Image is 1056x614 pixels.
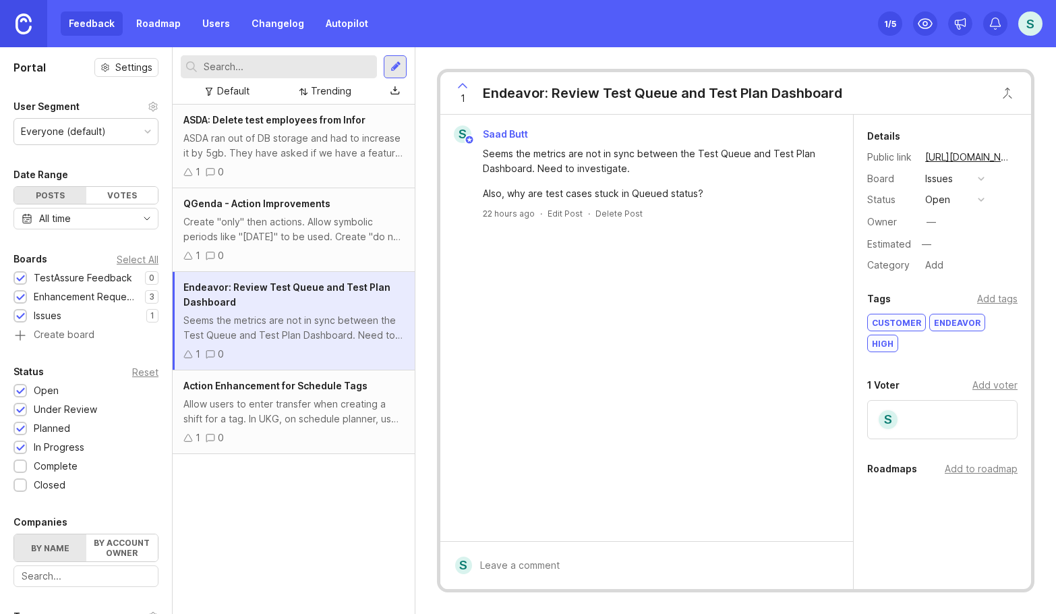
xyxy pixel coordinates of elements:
div: 0 [218,248,224,263]
div: Details [867,128,900,144]
div: Enhancement Requests [34,289,138,304]
button: Close button [994,80,1021,107]
a: Autopilot [318,11,376,36]
div: 1 /5 [884,14,896,33]
input: Search... [22,569,150,584]
div: User Segment [13,99,80,115]
span: QGenda - Action Improvements [183,198,330,209]
div: 1 Voter [867,377,900,393]
a: Create board [13,330,158,342]
button: 1/5 [878,11,902,36]
label: By account owner [86,534,158,561]
div: Board [867,171,914,186]
div: Status [13,364,44,380]
div: Add [921,256,947,274]
div: Customer [868,314,925,331]
div: High [868,335,898,352]
div: Date Range [13,167,68,183]
button: Settings [94,58,158,77]
p: 3 [149,291,154,302]
div: 0 [218,347,224,362]
p: 0 [149,273,154,283]
div: 0 [218,165,224,179]
a: [URL][DOMAIN_NAME] [921,148,1018,166]
div: Endeavor [930,314,985,331]
svg: toggle icon [136,213,158,224]
div: Endeavor: Review Test Queue and Test Plan Dashboard [483,84,842,103]
span: Endeavor: Review Test Queue and Test Plan Dashboard [183,281,390,308]
a: 22 hours ago [483,208,535,219]
div: Add tags [977,291,1018,306]
a: ASDA: Delete test employees from InforASDA ran out of DB storage and had to increase it by 5gb. T... [173,105,415,188]
div: Trending [311,84,351,99]
div: Planned [34,421,70,436]
div: Issues [34,308,61,323]
div: Closed [34,478,65,493]
div: open [925,192,950,207]
span: Action Enhancement for Schedule Tags [183,380,368,391]
img: member badge [465,135,475,145]
div: S [877,409,899,430]
div: Category [867,258,914,273]
span: ASDA: Delete test employees from Infor [183,114,365,125]
a: Users [194,11,238,36]
a: SSaad Butt [446,125,539,143]
div: Tags [867,291,891,307]
div: Seems the metrics are not in sync between the Test Queue and Test Plan Dashboard. Need to investi... [483,146,826,176]
div: ASDA ran out of DB storage and had to increase it by 5gb. They have asked if we have a feature to... [183,131,404,161]
div: Posts [14,187,86,204]
span: 1 [461,91,465,106]
div: Votes [86,187,158,204]
a: Action Enhancement for Schedule TagsAllow users to enter transfer when creating a shift for a tag... [173,370,415,454]
label: By name [14,534,86,561]
div: Roadmaps [867,461,917,477]
div: Reset [132,368,158,376]
div: Estimated [867,240,911,249]
div: Under Review [34,402,97,417]
a: Roadmap [128,11,189,36]
div: 1 [196,347,200,362]
div: Status [867,192,914,207]
div: Edit Post [548,208,583,219]
div: Create "only" then actions. Allow symbolic periods like "[DATE]" to be used. Create "do not conta... [183,215,404,244]
a: Changelog [243,11,312,36]
div: S [455,557,472,574]
div: Seems the metrics are not in sync between the Test Queue and Test Plan Dashboard. Need to investi... [183,313,404,343]
div: Add to roadmap [945,462,1018,476]
div: TestAssure Feedback [34,271,132,285]
div: — [918,235,935,253]
div: Owner [867,215,914,229]
div: · [540,208,542,219]
div: 1 [196,165,200,179]
a: Endeavor: Review Test Queue and Test Plan DashboardSeems the metrics are not in sync between the ... [173,272,415,370]
div: 1 [196,430,200,445]
div: Also, why are test cases stuck in Queued status? [483,186,826,201]
div: In Progress [34,440,84,455]
div: Public link [867,150,914,165]
div: 0 [218,430,224,445]
div: Delete Post [595,208,643,219]
div: All time [39,211,71,226]
div: Issues [925,171,953,186]
div: · [588,208,590,219]
a: Add [914,256,947,274]
div: — [927,215,936,229]
div: S [454,125,471,143]
img: Canny Home [16,13,32,34]
button: S [1018,11,1043,36]
span: Settings [115,61,152,74]
span: Saad Butt [483,128,528,140]
div: Select All [117,256,158,263]
div: Allow users to enter transfer when creating a shift for a tag. In UKG, on schedule planner, user ... [183,397,404,426]
p: 1 [150,310,154,321]
div: Open [34,383,59,398]
div: 1 [196,248,200,263]
div: Companies [13,514,67,530]
div: Add voter [972,378,1018,393]
div: Everyone (default) [21,124,106,139]
a: QGenda - Action ImprovementsCreate "only" then actions. Allow symbolic periods like "[DATE]" to b... [173,188,415,272]
div: Default [217,84,250,99]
